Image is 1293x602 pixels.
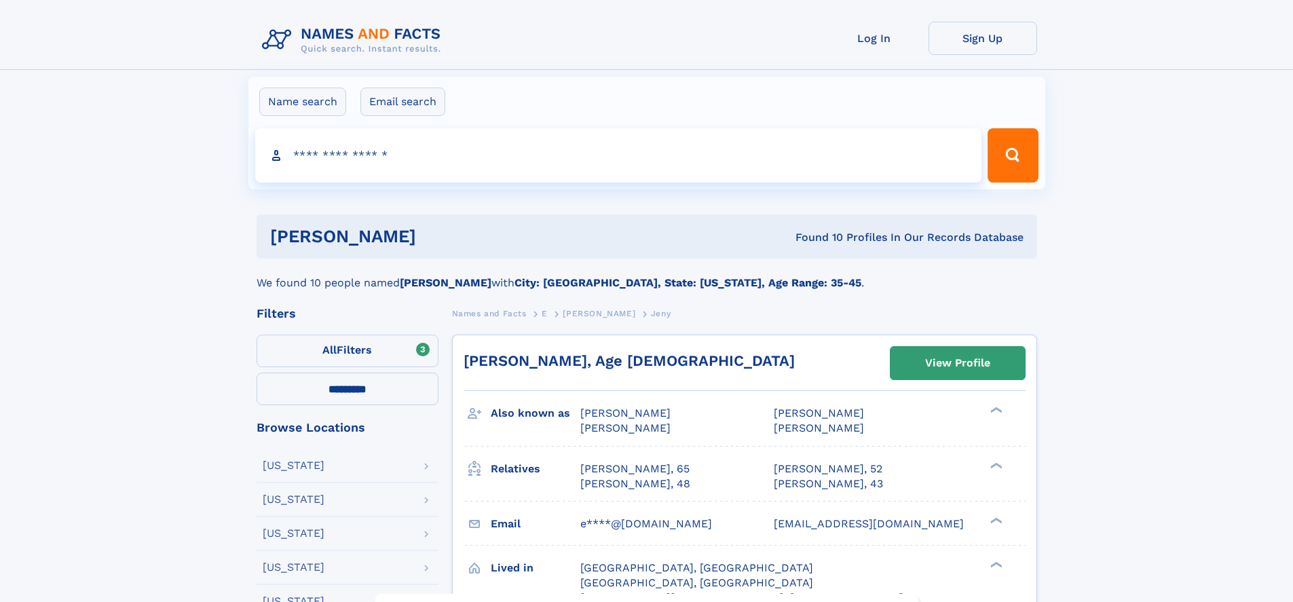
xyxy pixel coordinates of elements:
[563,309,635,318] span: [PERSON_NAME]
[563,305,635,322] a: [PERSON_NAME]
[263,562,324,573] div: [US_STATE]
[987,406,1003,415] div: ❯
[580,561,813,574] span: [GEOGRAPHIC_DATA], [GEOGRAPHIC_DATA]
[257,259,1037,291] div: We found 10 people named with .
[580,476,690,491] a: [PERSON_NAME], 48
[774,517,964,530] span: [EMAIL_ADDRESS][DOMAIN_NAME]
[452,305,527,322] a: Names and Facts
[263,494,324,505] div: [US_STATE]
[929,22,1037,55] a: Sign Up
[987,461,1003,470] div: ❯
[322,343,337,356] span: All
[542,309,548,318] span: E
[491,557,580,580] h3: Lived in
[605,230,1024,245] div: Found 10 Profiles In Our Records Database
[491,457,580,481] h3: Relatives
[257,22,452,58] img: Logo Names and Facts
[987,516,1003,525] div: ❯
[542,305,548,322] a: E
[774,421,864,434] span: [PERSON_NAME]
[988,128,1038,183] button: Search Button
[987,560,1003,569] div: ❯
[580,407,671,419] span: [PERSON_NAME]
[774,476,883,491] a: [PERSON_NAME], 43
[255,128,982,183] input: search input
[580,462,690,476] a: [PERSON_NAME], 65
[774,407,864,419] span: [PERSON_NAME]
[491,512,580,535] h3: Email
[651,309,671,318] span: Jeny
[580,421,671,434] span: [PERSON_NAME]
[464,352,795,369] a: [PERSON_NAME], Age [DEMOGRAPHIC_DATA]
[891,347,1025,379] a: View Profile
[257,421,438,434] div: Browse Locations
[263,528,324,539] div: [US_STATE]
[774,462,882,476] a: [PERSON_NAME], 52
[259,88,346,116] label: Name search
[263,460,324,471] div: [US_STATE]
[400,276,491,289] b: [PERSON_NAME]
[925,347,990,379] div: View Profile
[270,228,606,245] h1: [PERSON_NAME]
[580,576,813,589] span: [GEOGRAPHIC_DATA], [GEOGRAPHIC_DATA]
[360,88,445,116] label: Email search
[820,22,929,55] a: Log In
[491,402,580,425] h3: Also known as
[257,307,438,320] div: Filters
[514,276,861,289] b: City: [GEOGRAPHIC_DATA], State: [US_STATE], Age Range: 35-45
[257,335,438,367] label: Filters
